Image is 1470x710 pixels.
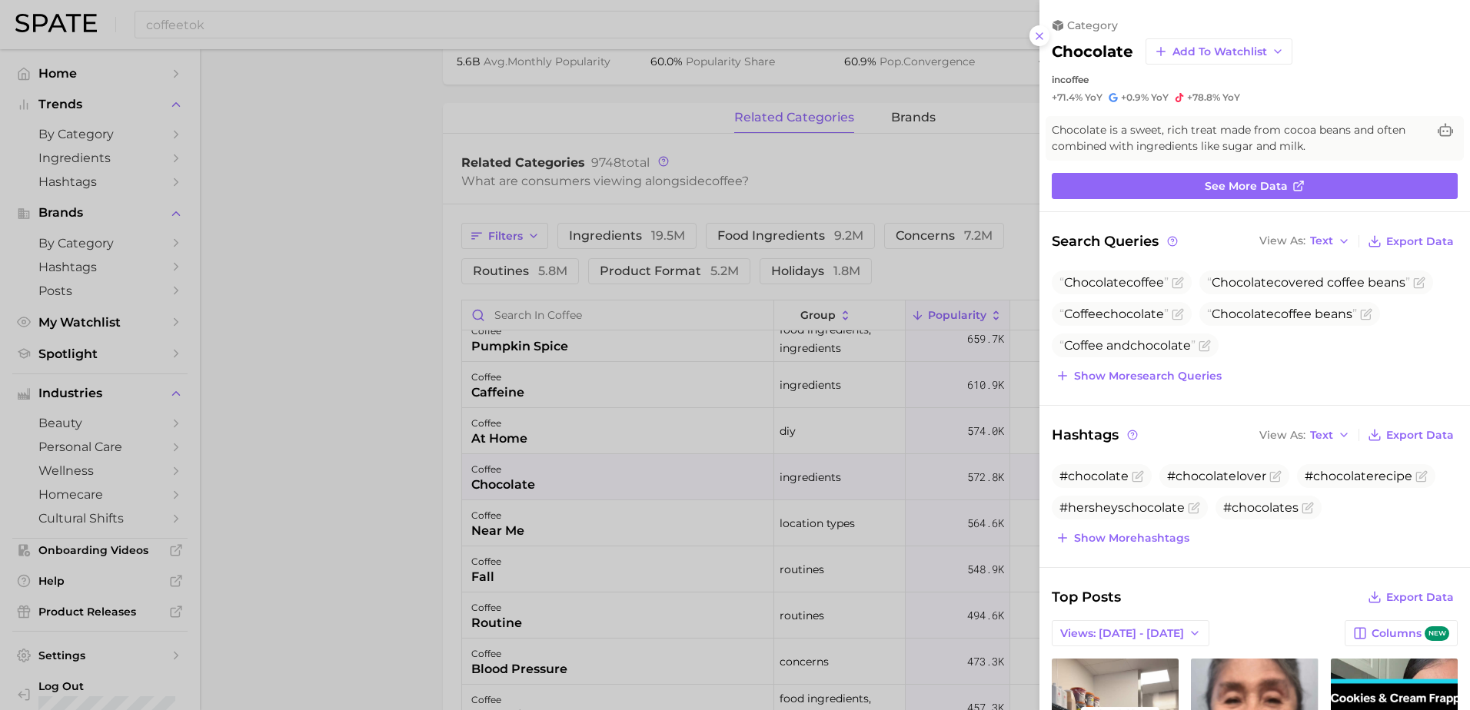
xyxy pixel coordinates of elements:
[1060,627,1184,640] span: Views: [DATE] - [DATE]
[1052,91,1083,103] span: +71.4%
[1259,431,1305,440] span: View As
[1052,231,1180,252] span: Search Queries
[1052,424,1140,446] span: Hashtags
[1386,429,1454,442] span: Export Data
[1255,231,1354,251] button: View AsText
[1103,307,1164,321] span: chocolate
[1207,275,1410,290] span: covered coffee beans
[1151,91,1169,104] span: YoY
[1305,469,1412,483] span: #chocolaterecipe
[1364,231,1458,252] button: Export Data
[1064,275,1126,290] span: Chocolate
[1059,469,1129,483] span: #chocolate
[1386,591,1454,604] span: Export Data
[1052,74,1458,85] div: in
[1059,338,1196,353] span: Coffee and
[1187,91,1220,103] span: +78.8%
[1223,500,1299,515] span: #chocolates
[1052,365,1226,387] button: Show moresearch queries
[1345,620,1458,646] button: Columnsnew
[1199,340,1211,352] button: Flag as miscategorized or irrelevant
[1067,18,1118,32] span: category
[1415,470,1428,483] button: Flag as miscategorized or irrelevant
[1212,275,1274,290] span: Chocolate
[1302,502,1314,514] button: Flag as miscategorized or irrelevant
[1386,235,1454,248] span: Export Data
[1207,307,1357,321] span: coffee beans
[1121,91,1149,103] span: +0.9%
[1132,470,1144,483] button: Flag as miscategorized or irrelevant
[1052,620,1209,646] button: Views: [DATE] - [DATE]
[1130,338,1191,353] span: chocolate
[1052,586,1121,608] span: Top Posts
[1222,91,1240,104] span: YoY
[1259,237,1305,245] span: View As
[1146,38,1292,65] button: Add to Watchlist
[1425,626,1449,641] span: new
[1360,308,1372,320] button: Flag as miscategorized or irrelevant
[1085,91,1102,104] span: YoY
[1269,470,1282,483] button: Flag as miscategorized or irrelevant
[1074,370,1222,383] span: Show more search queries
[1052,122,1427,154] span: Chocolate is a sweet, rich treat made from cocoa beans and often combined with ingredients like s...
[1188,502,1200,514] button: Flag as miscategorized or irrelevant
[1172,277,1184,289] button: Flag as miscategorized or irrelevant
[1052,42,1133,61] h2: chocolate
[1060,74,1089,85] span: coffee
[1167,469,1266,483] span: #chocolatelover
[1059,275,1169,290] span: coffee
[1212,307,1274,321] span: Chocolate
[1172,308,1184,320] button: Flag as miscategorized or irrelevant
[1205,180,1288,193] span: See more data
[1255,425,1354,445] button: View AsText
[1310,431,1333,440] span: Text
[1059,307,1169,321] span: Coffee
[1372,626,1449,641] span: Columns
[1059,500,1185,515] span: #hersheyschocolate
[1413,277,1425,289] button: Flag as miscategorized or irrelevant
[1364,586,1458,608] button: Export Data
[1052,527,1193,549] button: Show morehashtags
[1172,45,1267,58] span: Add to Watchlist
[1052,173,1458,199] a: See more data
[1074,532,1189,545] span: Show more hashtags
[1364,424,1458,446] button: Export Data
[1310,237,1333,245] span: Text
